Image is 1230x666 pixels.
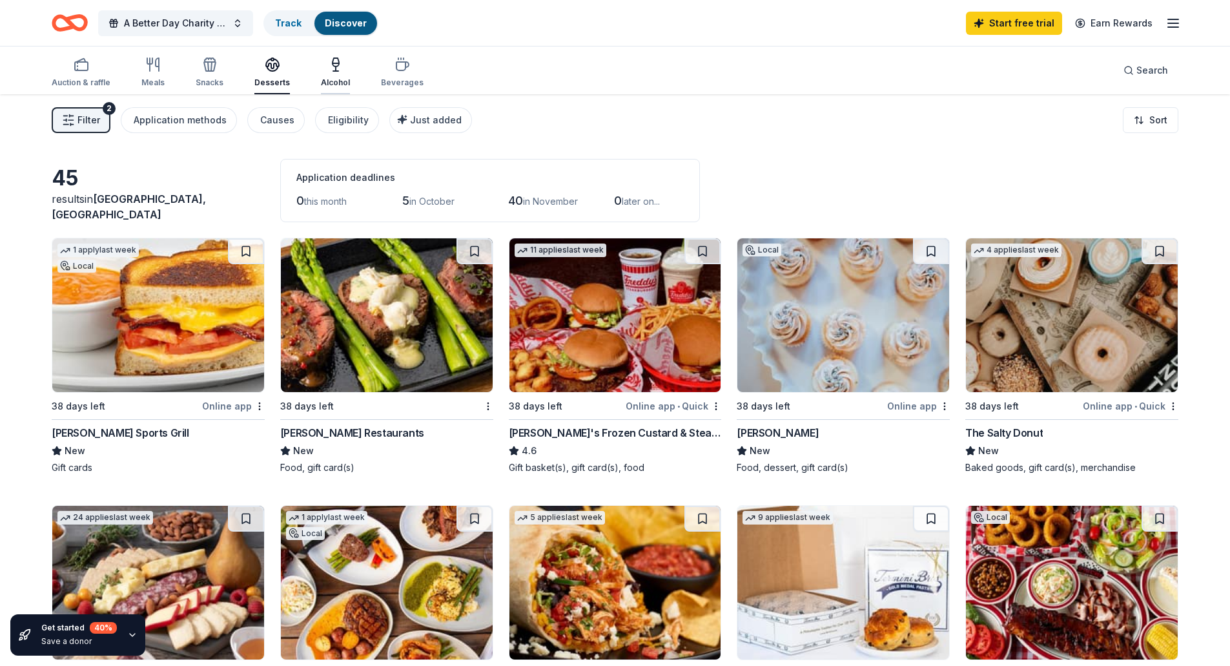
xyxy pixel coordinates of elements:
span: New [65,443,85,459]
div: 45 [52,165,265,191]
a: Track [275,17,302,28]
div: Beverages [381,78,424,88]
a: Image for Perry's Restaurants38 days left[PERSON_NAME] RestaurantsNewFood, gift card(s) [280,238,493,474]
img: Image for Gourmet Gift Baskets [52,506,264,660]
span: 4.6 [522,443,537,459]
div: 1 apply last week [286,511,367,525]
a: Discover [325,17,367,28]
div: Get started [41,622,117,634]
a: Image for The Salty Donut4 applieslast week38 days leftOnline app•QuickThe Salty DonutNewBaked go... [965,238,1178,474]
a: Image for Duffy's Sports Grill1 applylast weekLocal38 days leftOnline app[PERSON_NAME] Sports Gri... [52,238,265,474]
button: Eligibility [315,107,379,133]
img: Image for Oceanic at Pompano Beach [281,506,493,660]
div: Local [971,511,1010,524]
button: Snacks [196,52,223,94]
div: 38 days left [965,399,1019,414]
div: Meals [141,78,165,88]
div: 5 applies last week [515,511,605,525]
div: 4 applies last week [971,244,1061,257]
button: Search [1113,57,1178,83]
a: Home [52,8,88,38]
img: Image for Rib City (Florida) [966,506,1178,660]
button: Beverages [381,52,424,94]
div: Snacks [196,78,223,88]
button: Sort [1123,107,1178,133]
img: Image for Termini Brothers Bakery [737,506,949,660]
div: 1 apply last week [57,244,139,257]
div: Local [57,260,96,273]
button: TrackDiscover [263,10,378,36]
a: Earn Rewards [1067,12,1160,35]
div: Food, gift card(s) [280,461,493,474]
a: Image for Freddy's Frozen Custard & Steakburgers11 applieslast week38 days leftOnline app•Quick[P... [509,238,722,474]
span: New [978,443,999,459]
button: Causes [247,107,305,133]
button: Auction & raffle [52,52,110,94]
span: New [750,443,770,459]
span: Sort [1149,112,1167,128]
button: Meals [141,52,165,94]
span: A Better Day Charity Auction [124,16,227,31]
div: 38 days left [737,399,790,414]
div: Online app [202,398,265,414]
span: in October [409,196,455,207]
div: 38 days left [280,399,334,414]
img: Image for The Salty Donut [966,238,1178,392]
div: 40 % [90,622,117,634]
div: Local [286,527,325,540]
div: Gift cards [52,461,265,474]
span: • [677,401,680,411]
div: Online app [887,398,950,414]
div: 38 days left [509,399,562,414]
button: Alcohol [321,52,350,94]
div: 38 days left [52,399,105,414]
div: Application methods [134,112,227,128]
a: Start free trial [966,12,1062,35]
button: Desserts [254,52,290,94]
span: this month [304,196,347,207]
div: Baked goods, gift card(s), merchandise [965,461,1178,474]
div: results [52,191,265,222]
div: Food, dessert, gift card(s) [737,461,950,474]
div: [PERSON_NAME] [737,425,819,441]
div: Eligibility [328,112,369,128]
div: Alcohol [321,78,350,88]
div: Online app Quick [1083,398,1178,414]
a: Image for Alessi BakeryLocal38 days leftOnline app[PERSON_NAME]NewFood, dessert, gift card(s) [737,238,950,474]
div: The Salty Donut [965,425,1043,441]
img: Image for Freddy's Frozen Custard & Steakburgers [509,238,721,392]
div: 2 [103,102,116,115]
span: 5 [402,194,409,207]
span: 0 [614,194,622,207]
span: Search [1136,63,1168,78]
div: [PERSON_NAME] Restaurants [280,425,424,441]
button: Just added [389,107,472,133]
div: Local [743,244,781,256]
div: Causes [260,112,294,128]
div: Online app Quick [626,398,721,414]
img: Image for Duffy's Sports Grill [52,238,264,392]
button: A Better Day Charity Auction [98,10,253,36]
img: Image for Alessi Bakery [737,238,949,392]
div: [PERSON_NAME]'s Frozen Custard & Steakburgers [509,425,722,441]
div: 24 applies last week [57,511,153,525]
div: 11 applies last week [515,244,606,257]
span: in November [523,196,578,207]
img: Image for Perry's Restaurants [281,238,493,392]
div: Application deadlines [296,170,684,185]
span: Filter [77,112,100,128]
span: Just added [410,114,462,125]
div: Save a donor [41,636,117,647]
span: in [52,193,206,221]
div: Gift basket(s), gift card(s), food [509,461,722,474]
div: Auction & raffle [52,78,110,88]
div: 9 applies last week [743,511,833,525]
div: Desserts [254,78,290,88]
span: 0 [296,194,304,207]
button: Application methods [121,107,237,133]
img: Image for Tijuana Flats [509,506,721,660]
span: New [293,443,314,459]
span: [GEOGRAPHIC_DATA], [GEOGRAPHIC_DATA] [52,193,206,221]
span: • [1134,401,1137,411]
div: [PERSON_NAME] Sports Grill [52,425,189,441]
